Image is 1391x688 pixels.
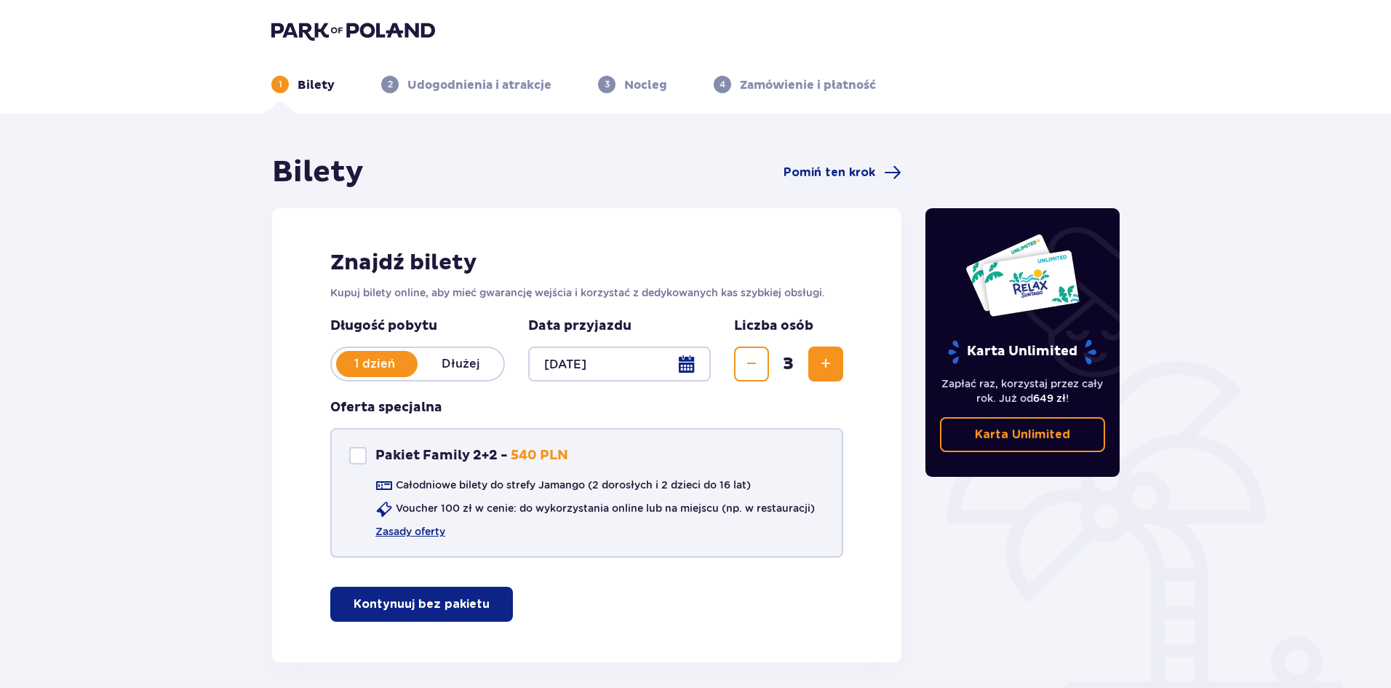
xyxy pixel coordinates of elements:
[330,317,505,335] p: Długość pobytu
[808,347,843,381] button: Zwiększ
[375,447,508,464] p: Pakiet Family 2+2 -
[330,399,442,416] h3: Oferta specjalna
[279,78,282,91] p: 1
[940,376,1106,406] p: Zapłać raz, korzystaj przez cały rok. Już od !
[271,20,435,41] img: Park of Poland logo
[784,165,875,181] span: Pomiń ten krok
[396,501,815,515] p: Voucher 100 zł w cenie: do wykorzystania online lub na miejscu (np. w restauracji)
[332,356,418,372] p: 1 dzień
[381,76,551,93] div: 2Udogodnienia i atrakcje
[720,78,725,91] p: 4
[940,417,1106,452] a: Karta Unlimited
[965,233,1080,317] img: Dwie karty całoroczne do Suntago z napisem 'UNLIMITED RELAX', na białym tle z tropikalnymi liśćmi...
[388,78,393,91] p: 2
[624,77,667,93] p: Nocleg
[375,524,445,539] a: Zasady oferty
[271,76,335,93] div: 1Bilety
[528,317,631,335] p: Data przyjazdu
[946,339,1098,365] p: Karta Unlimited
[407,77,551,93] p: Udogodnienia i atrakcje
[784,164,901,181] a: Pomiń ten krok
[330,285,843,300] p: Kupuj bilety online, aby mieć gwarancję wejścia i korzystać z dedykowanych kas szybkiej obsługi.
[330,587,513,622] button: Kontynuuj bez pakietu
[734,347,769,381] button: Zmniejsz
[298,77,335,93] p: Bilety
[511,447,568,464] p: 540 PLN
[330,249,843,277] h2: Znajdź bilety
[396,478,751,492] p: Całodniowe bilety do strefy Jamango (2 dorosłych i 2 dzieci do 16 lat)
[734,317,813,335] p: Liczba osób
[598,76,667,93] div: 3Nocleg
[740,77,876,93] p: Zamówienie i płatność
[975,427,1070,443] p: Karta Unlimited
[354,596,490,612] p: Kontynuuj bez pakietu
[418,356,503,372] p: Dłużej
[1033,392,1066,404] span: 649 zł
[272,154,364,191] h1: Bilety
[772,353,805,375] span: 3
[605,78,610,91] p: 3
[714,76,876,93] div: 4Zamówienie i płatność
